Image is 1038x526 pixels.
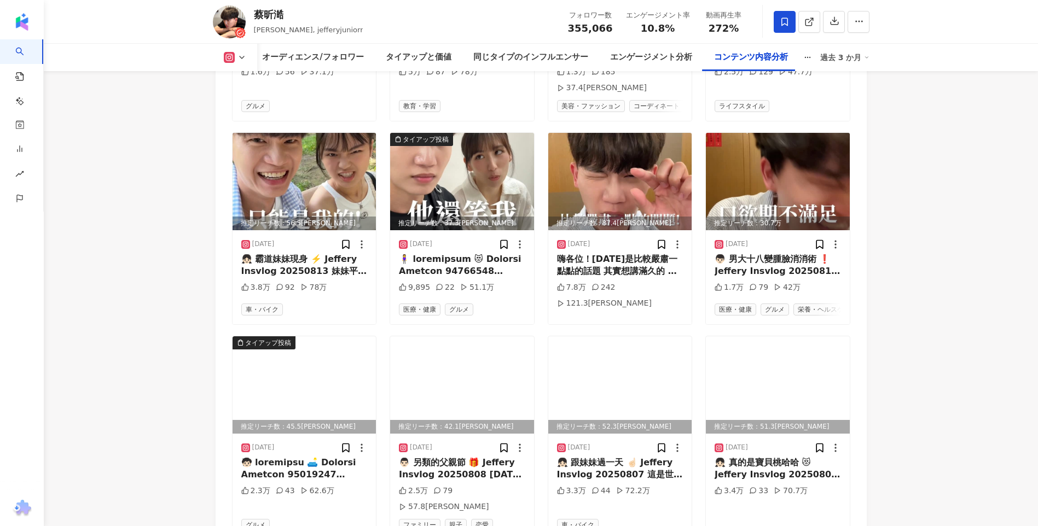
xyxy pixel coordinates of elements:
[706,336,850,434] img: post-image
[548,336,692,434] div: post-image推定リーチ数：52.3[PERSON_NAME]
[473,51,588,64] div: 同じタイプのインフルエンサー
[390,133,534,230] div: post-imageタイアップ投稿推定リーチ数：37.3[PERSON_NAME]
[233,133,376,230] img: post-image
[557,298,652,309] div: 121.3[PERSON_NAME]
[592,486,611,496] div: 44
[715,67,744,78] div: 2.5万
[761,303,789,315] span: グルメ
[13,13,31,31] img: logo icon
[726,443,748,452] div: [DATE]
[241,100,270,112] span: グルメ
[233,336,376,434] div: post-imageタイアップ投稿推定リーチ数：45.5[PERSON_NAME]
[715,457,841,481] div: 👧🏻 真的是寶貝桃哈哈 😻 Jeffery Insvlog 20250806 小桃那天靠在我耳邊說 桃：舅舅你是明星嗎？為什麼別人知道你是誰 我：不是！舅舅是奇怪的人：）
[399,253,525,278] div: 🧍‍♀️ loremipsum 😻 Dolorsi Ametcon 94766548 adipisc elitsed doeiu tempor incididuntutla etdolo mag...
[557,67,586,78] div: 1.3万
[715,100,769,112] span: ライフスタイル
[793,303,855,315] span: 栄養・ヘルスケア
[548,133,692,230] img: post-image
[616,486,650,496] div: 72.2万
[548,133,692,230] div: post-image推定リーチ数：87.4[PERSON_NAME]
[276,67,295,78] div: 56
[749,486,768,496] div: 33
[241,303,283,315] span: 車・バイク
[706,336,850,434] div: post-image推定リーチ数：51.3[PERSON_NAME]
[300,67,334,78] div: 37.1万
[548,217,692,230] div: 推定リーチ数：87.4[PERSON_NAME]
[715,486,744,496] div: 3.4万
[399,282,430,293] div: 9,895
[254,26,363,34] span: [PERSON_NAME], jefferyjuniorr
[557,282,586,293] div: 7.8万
[641,23,675,34] span: 10.8%
[15,163,24,188] span: rise
[557,83,647,93] div: 37.4[PERSON_NAME]
[399,303,440,315] span: 医療・健康
[399,486,428,496] div: 2.5万
[568,443,590,452] div: [DATE]
[749,67,773,78] div: 129
[820,49,869,66] div: 過去 3 か月
[426,67,445,78] div: 87
[557,457,683,481] div: 👧🏻 跟妹妹過一天 ☝🏻 Jeffery Insvlog 20250807 這是世界末日隔天跟妹妹的一日vlog 帶大家看看國考生有多無趣 最前面的我水腫到不行 還有哀嚎居然末日沒來還要考國考（？
[410,239,432,249] div: [DATE]
[403,134,449,145] div: タイアップ投稿
[726,239,748,249] div: [DATE]
[445,303,473,315] span: グルメ
[592,67,616,78] div: 185
[252,239,275,249] div: [DATE]
[386,51,451,64] div: タイアップと価値
[233,336,376,434] img: post-image
[715,253,841,278] div: 👦🏻 男大十八變腫臉消消術 ❗️ Jeffery Insvlog 20250810 上次我看到我自己大學的自拍 真的被自己嚇壞了 我以前真的是拔了滿口智齒吧！！ 好險瘦下來了🤣🤣 我真的是減肥大師
[390,133,534,230] img: post-image
[548,420,692,434] div: 推定リーチ数：52.3[PERSON_NAME]
[410,443,432,452] div: [DATE]
[399,457,525,481] div: 👨🏻 另類的父親節 🎁 Jeffery Insvlog 20250808 [DATE]是父親節！ 但爸爸前幾天住院了 所以只能在醫院度過父親節 影片都是開玩笑的喔 我們家的相處模式就是這樣 我也...
[241,457,368,481] div: 🧒🏻 loremipsu 🛋️ Dolorsi Ametcon 95019247 adipisc elitseddoei temporinci utlabore～ et…... dol？magn...
[252,443,275,452] div: [DATE]
[390,217,534,230] div: 推定リーチ数：37.3[PERSON_NAME]
[706,133,850,230] div: post-image推定リーチ数：30.7万
[241,282,270,293] div: 3.8万
[390,336,534,434] div: post-image推定リーチ数：42.1[PERSON_NAME]
[241,253,368,278] div: 👧🏻 霸道妹妹現身 ⚡️ Jeffery Insvlog 20250813 妹妹平常都是可愛形象的 但大家都不知道她有多霸(北)氣(爛) 平常就很常出口成北爛哈哈哈哈哈 （有可以這樣用嗎） 平常...
[300,282,327,293] div: 78万
[390,336,534,434] img: post-image
[233,420,376,434] div: 推定リーチ数：45.5[PERSON_NAME]
[749,282,768,293] div: 79
[433,486,453,496] div: 79
[254,8,363,21] div: 蔡昕澔
[774,486,808,496] div: 70.7万
[390,420,534,434] div: 推定リーチ数：42.1[PERSON_NAME]
[626,10,690,21] div: エンゲージメント率
[262,51,363,64] div: オーディエンス/フォロワー
[233,217,376,230] div: 推定リーチ数：56.5[PERSON_NAME]
[399,501,489,512] div: 57.8[PERSON_NAME]
[245,337,291,348] div: タイアップ投稿
[300,486,334,496] div: 62.6万
[703,10,745,21] div: 動画再生率
[11,500,33,517] img: chrome extension
[276,486,295,496] div: 43
[592,282,616,293] div: 242
[714,51,788,64] div: コンテンツ内容分析
[709,23,739,34] span: 272%
[568,10,613,21] div: フォロワー数
[610,51,692,64] div: エンゲージメント分析
[568,22,613,34] span: 355,066
[774,282,801,293] div: 42万
[276,282,295,293] div: 92
[706,133,850,230] img: post-image
[706,217,850,230] div: 推定リーチ数：30.7万
[399,67,421,78] div: 5万
[213,5,246,38] img: KOL Avatar
[548,336,692,434] img: post-image
[15,39,37,157] a: search
[715,303,756,315] span: 医療・健康
[451,67,478,78] div: 78万
[629,100,684,112] span: コーディネート
[557,253,683,278] div: 嗨各位！[DATE]是比較嚴肅一點點的話題 其實想講滿久的 但是也想很久要怎麼說！ 我覺得只要是主動跟我說合照或是打招呼 我一定都會超級超級熱情！ 不過我真的不太喜歡偷拍～ 尤其是每次被偷拍的照...
[241,486,270,496] div: 2.3万
[399,100,440,112] span: 教育・学習
[460,282,494,293] div: 51.1万
[706,420,850,434] div: 推定リーチ数：51.3[PERSON_NAME]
